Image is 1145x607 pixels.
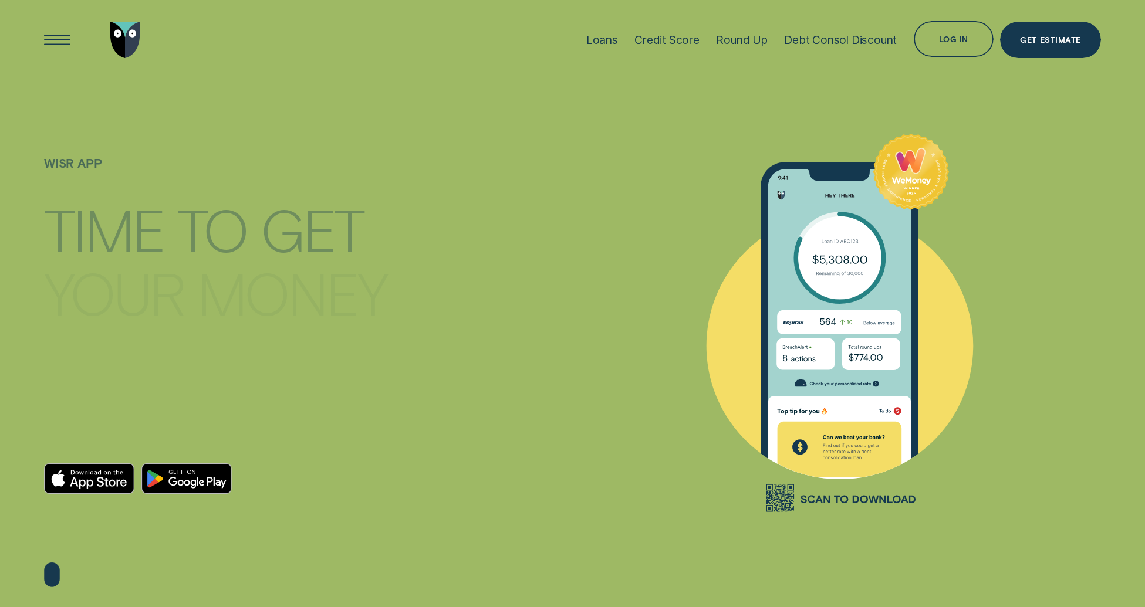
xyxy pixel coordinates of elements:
[914,21,994,57] button: Log in
[634,33,700,47] div: Credit Score
[44,463,134,494] a: Download on the App Store
[716,33,767,47] div: Round Up
[44,264,184,320] div: YOUR
[141,463,232,494] a: Android App on Google Play
[784,33,897,47] div: Debt Consol Discount
[110,22,140,57] img: Wisr
[586,33,618,47] div: Loans
[44,201,164,256] div: TIME
[197,264,386,320] div: MONEY
[1000,22,1101,57] a: Get Estimate
[44,183,391,350] h4: TIME TO GET YOUR MONEY ORGANISED
[261,201,363,256] div: GET
[177,201,247,256] div: TO
[44,157,391,193] h1: WISR APP
[39,22,75,58] button: Open Menu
